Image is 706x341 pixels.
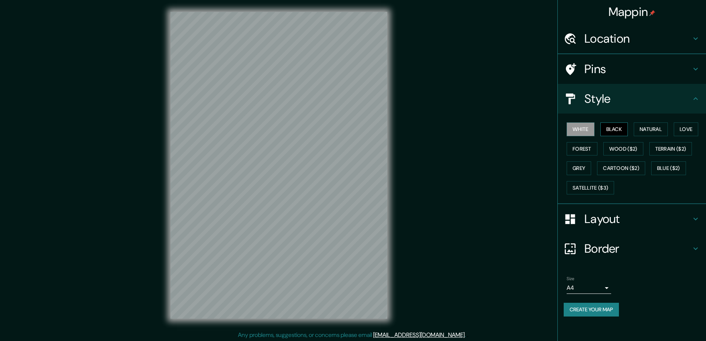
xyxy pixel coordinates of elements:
div: Pins [558,54,706,84]
div: Location [558,24,706,53]
button: Blue ($2) [651,161,686,175]
button: Satellite ($3) [567,181,614,195]
h4: Layout [584,212,691,226]
div: Layout [558,204,706,234]
p: Any problems, suggestions, or concerns please email . [238,331,466,340]
button: Terrain ($2) [649,142,692,156]
button: Black [600,122,628,136]
label: Size [567,276,574,282]
div: Border [558,234,706,263]
h4: Style [584,91,691,106]
h4: Mappin [609,4,656,19]
iframe: Help widget launcher [640,312,698,333]
canvas: Map [170,12,387,319]
div: A4 [567,282,611,294]
button: Forest [567,142,597,156]
div: Style [558,84,706,114]
h4: Pins [584,62,691,76]
div: . [466,331,467,340]
button: Cartoon ($2) [597,161,645,175]
a: [EMAIL_ADDRESS][DOMAIN_NAME] [373,331,465,339]
img: pin-icon.png [649,10,655,16]
button: Natural [634,122,668,136]
div: . [467,331,468,340]
button: Love [674,122,698,136]
button: Wood ($2) [603,142,643,156]
h4: Location [584,31,691,46]
button: Grey [567,161,591,175]
button: White [567,122,594,136]
button: Create your map [564,303,619,317]
h4: Border [584,241,691,256]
